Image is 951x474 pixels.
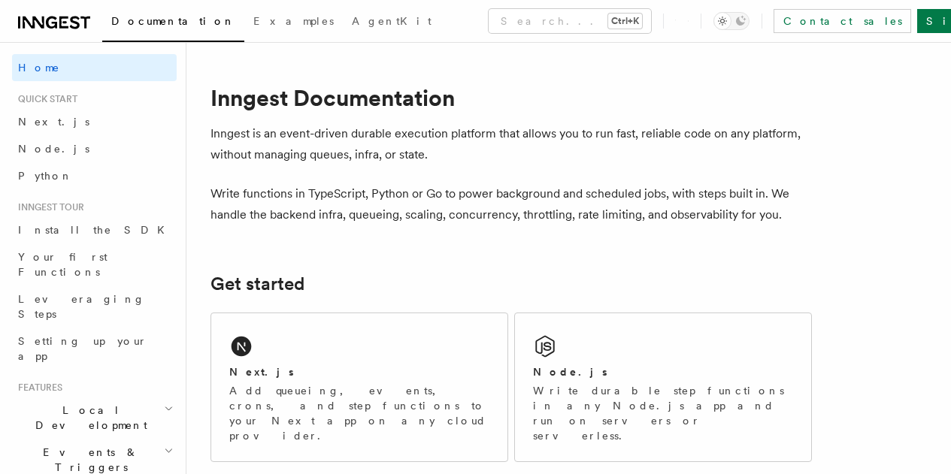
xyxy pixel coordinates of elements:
span: Next.js [18,116,89,128]
span: Setting up your app [18,335,147,362]
span: Install the SDK [18,224,174,236]
span: Quick start [12,93,77,105]
span: Python [18,170,73,182]
h2: Node.js [533,364,607,379]
button: Search...Ctrl+K [489,9,651,33]
button: Local Development [12,397,177,439]
h2: Next.js [229,364,294,379]
a: Contact sales [774,9,911,33]
a: Node.js [12,135,177,162]
button: Toggle dark mode [713,12,750,30]
a: Your first Functions [12,243,177,285]
a: Node.jsWrite durable step functions in any Node.js app and run on servers or serverless. [514,312,812,462]
a: Setting up your app [12,328,177,370]
span: Node.js [18,143,89,155]
a: Next.js [12,108,177,135]
span: Leveraging Steps [18,293,145,320]
kbd: Ctrl+K [608,14,642,29]
span: Examples [253,15,334,27]
p: Write functions in TypeScript, Python or Go to power background and scheduled jobs, with steps bu... [210,183,812,225]
span: Home [18,60,60,75]
p: Add queueing, events, crons, and step functions to your Next app on any cloud provider. [229,383,489,443]
span: Inngest tour [12,201,84,213]
h1: Inngest Documentation [210,84,812,111]
a: Documentation [102,5,244,42]
a: Get started [210,273,304,294]
a: Next.jsAdd queueing, events, crons, and step functions to your Next app on any cloud provider. [210,312,508,462]
p: Inngest is an event-driven durable execution platform that allows you to run fast, reliable code ... [210,123,812,165]
a: Examples [244,5,343,41]
p: Write durable step functions in any Node.js app and run on servers or serverless. [533,383,793,443]
span: AgentKit [352,15,432,27]
span: Documentation [111,15,235,27]
span: Features [12,382,62,394]
a: Home [12,54,177,81]
span: Local Development [12,403,164,433]
a: Python [12,162,177,189]
a: AgentKit [343,5,441,41]
a: Install the SDK [12,216,177,243]
span: Your first Functions [18,251,108,278]
a: Leveraging Steps [12,285,177,328]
